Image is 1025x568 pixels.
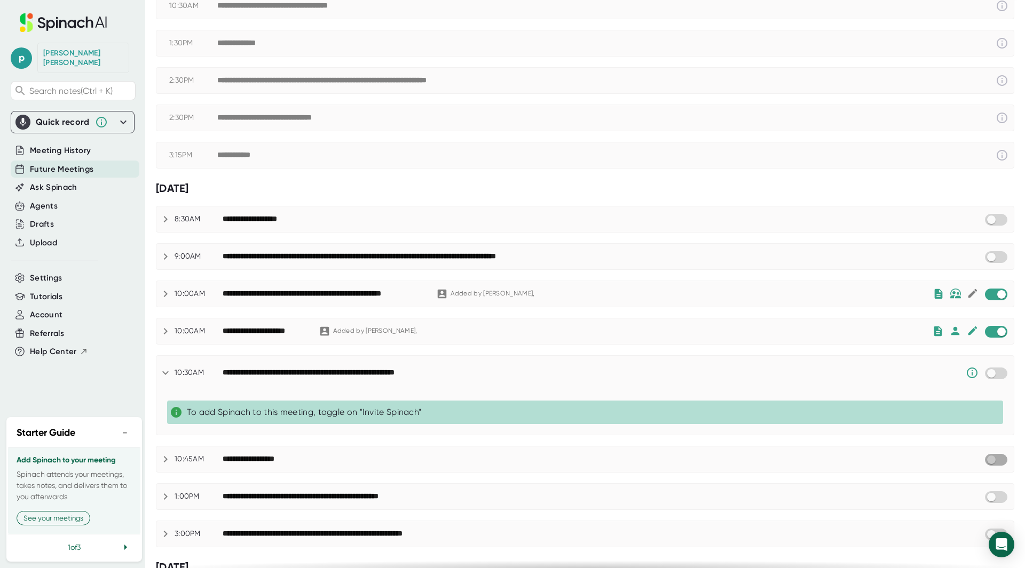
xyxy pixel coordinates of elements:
button: Help Center [30,346,88,358]
button: Tutorials [30,291,62,303]
button: − [118,425,132,441]
span: p [11,47,32,69]
span: 1 of 3 [68,543,81,551]
div: 3:15PM [169,150,217,160]
div: Added by [PERSON_NAME], [451,290,535,298]
svg: This event has already passed [996,37,1008,50]
h3: Add Spinach to your meeting [17,456,132,465]
div: 3:00PM [175,529,223,539]
button: Account [30,309,62,321]
div: 2:30PM [169,76,217,85]
div: 1:30PM [169,38,217,48]
svg: This event has already passed [996,149,1008,162]
svg: This event has already passed [996,74,1008,87]
div: 10:30AM [169,1,217,11]
div: 8:30AM [175,214,223,224]
button: Meeting History [30,145,91,157]
button: Settings [30,272,62,284]
div: 10:45AM [175,454,223,464]
div: Added by [PERSON_NAME], [333,327,417,335]
div: Pete Gatti [43,49,123,67]
button: Agents [30,200,58,212]
span: Help Center [30,346,77,358]
div: 10:30AM [175,368,223,378]
img: internal-only.bf9814430b306fe8849ed4717edd4846.svg [950,289,961,299]
div: 9:00AM [175,252,223,261]
button: Ask Spinach [30,181,77,194]
div: Quick record [15,111,130,133]
button: Upload [30,237,57,249]
div: Open Intercom Messenger [989,532,1014,557]
p: Spinach attends your meetings, takes notes, and delivers them to you afterwards [17,469,132,502]
button: Future Meetings [30,163,93,175]
svg: This event has already passed [996,111,1008,124]
span: Search notes (Ctrl + K) [29,86,113,96]
div: 2:30PM [169,113,217,123]
button: Drafts [30,218,54,230]
div: 10:00AM [175,289,223,299]
div: 1:00PM [175,492,223,501]
button: Referrals [30,327,64,340]
div: Quick record [36,117,90,127]
div: [DATE] [156,182,1014,195]
div: 10:00AM [175,326,223,336]
h2: Starter Guide [17,426,75,440]
svg: Someone has manually disabled Spinach from this meeting. [966,366,979,379]
button: See your meetings [17,511,90,525]
div: To add Spinach to this meeting, toggle on "Invite Spinach" [187,407,999,418]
